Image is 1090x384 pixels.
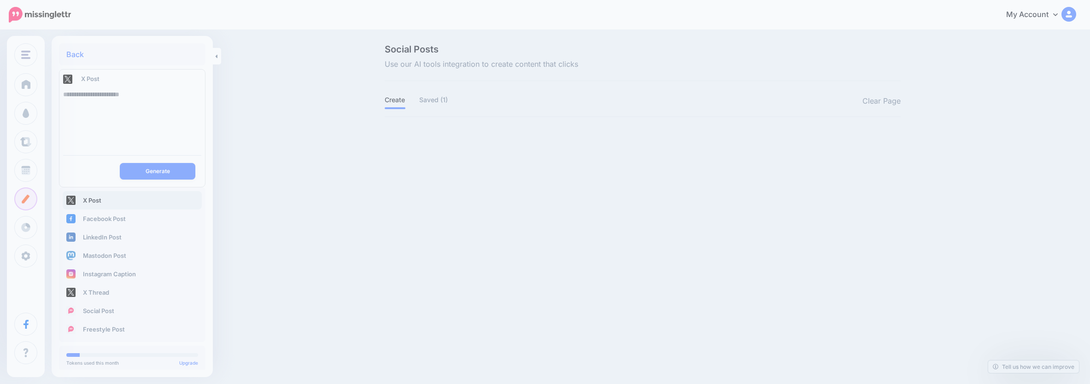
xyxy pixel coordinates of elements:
[385,58,578,70] span: Use our AI tools integration to create content that clicks
[385,94,405,105] a: Create
[66,51,84,58] a: Back
[66,306,76,315] img: logo-square.png
[63,75,72,84] img: twitter-square.png
[66,325,76,334] img: logo-square.png
[988,361,1079,373] a: Tell us how we can improve
[21,51,30,59] img: menu.png
[63,283,202,302] a: X Thread
[63,265,202,283] a: Instagram Caption
[63,191,202,209] a: X Post
[63,246,202,265] a: Mastodon Post
[81,75,100,82] span: X Post
[66,361,198,365] p: Tokens used this month
[66,288,76,297] img: twitter-square.png
[66,269,76,279] img: instagram-square.png
[179,360,198,366] a: Upgrade
[997,4,1076,26] a: My Account
[385,45,578,54] span: Social Posts
[63,320,202,338] a: Freestyle Post
[66,233,76,242] img: linkedin-square.png
[63,302,202,320] a: Social Post
[419,94,448,105] a: Saved (1)
[63,228,202,246] a: LinkedIn Post
[120,163,195,180] button: Generate
[66,196,76,205] img: twitter-square.png
[66,214,76,223] img: facebook-square.png
[66,251,76,260] img: mastodon-square.png
[9,7,71,23] img: Missinglettr
[63,209,202,228] a: Facebook Post
[862,95,901,107] a: Clear Page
